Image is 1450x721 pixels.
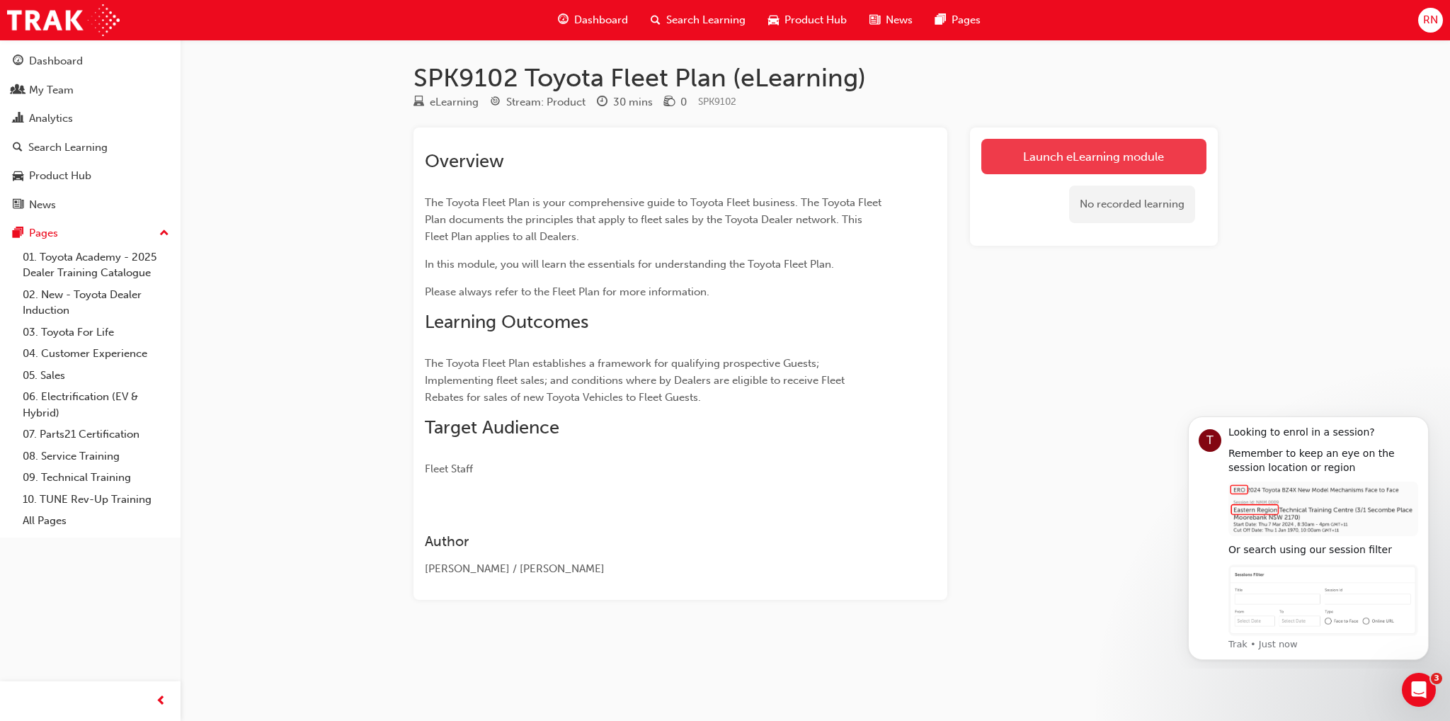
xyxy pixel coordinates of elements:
div: Duration [597,93,653,111]
div: Analytics [29,110,73,127]
span: Please always refer to the Fleet Plan for more information. [425,285,709,298]
span: guage-icon [13,55,23,68]
span: RN [1423,12,1438,28]
span: 3 [1431,673,1442,684]
button: Pages [6,220,175,246]
span: target-icon [490,96,501,109]
span: The Toyota Fleet Plan establishes a framework for qualifying prospective Guests; Implementing fle... [425,357,847,404]
div: Stream: Product [506,94,586,110]
div: Stream [490,93,586,111]
span: Target Audience [425,416,559,438]
div: 30 mins [613,94,653,110]
iframe: Intercom live chat [1402,673,1436,707]
a: 04. Customer Experience [17,343,175,365]
a: 08. Service Training [17,445,175,467]
span: The Toyota Fleet Plan is your comprehensive guide to Toyota Fleet business. The Toyota Fleet Plan... [425,196,884,243]
a: 02. New - Toyota Dealer Induction [17,284,175,322]
button: RN [1418,8,1443,33]
span: search-icon [13,142,23,154]
a: Launch eLearning module [981,139,1206,174]
span: search-icon [651,11,661,29]
a: News [6,192,175,218]
a: 06. Electrification (EV & Hybrid) [17,386,175,424]
span: clock-icon [597,96,607,109]
a: Analytics [6,106,175,132]
span: Dashboard [574,12,628,28]
span: pages-icon [935,11,946,29]
div: [PERSON_NAME] / [PERSON_NAME] [425,561,885,577]
h1: SPK9102 Toyota Fleet Plan (eLearning) [413,62,1218,93]
span: car-icon [13,170,23,183]
a: car-iconProduct Hub [757,6,858,35]
span: Learning Outcomes [425,311,588,333]
div: Pages [29,225,58,242]
span: chart-icon [13,113,23,125]
a: 03. Toyota For Life [17,322,175,344]
span: Search Learning [666,12,746,28]
span: up-icon [159,225,169,243]
a: 01. Toyota Academy - 2025 Dealer Training Catalogue [17,246,175,284]
span: news-icon [13,199,23,212]
h3: Author [425,533,885,550]
a: All Pages [17,510,175,532]
span: Fleet Staff [425,462,473,475]
div: Search Learning [28,140,108,156]
a: search-iconSearch Learning [639,6,757,35]
span: In this module, you will learn the essentials for understanding the Toyota Fleet Plan. [425,258,834,271]
button: DashboardMy TeamAnalyticsSearch LearningProduct HubNews [6,45,175,220]
div: 0 [680,94,687,110]
a: 10. TUNE Rev-Up Training [17,489,175,511]
div: News [29,197,56,213]
a: 07. Parts21 Certification [17,424,175,445]
span: Product Hub [784,12,847,28]
a: 09. Technical Training [17,467,175,489]
span: money-icon [664,96,675,109]
span: Learning resource code [698,96,736,108]
a: Dashboard [6,48,175,74]
div: Price [664,93,687,111]
div: Dashboard [29,53,83,69]
a: Product Hub [6,163,175,189]
div: Type [413,93,479,111]
span: guage-icon [558,11,569,29]
div: No recorded learning [1069,186,1195,223]
iframe: Intercom notifications message [1167,404,1450,669]
a: news-iconNews [858,6,924,35]
span: pages-icon [13,227,23,240]
span: Pages [952,12,981,28]
a: Search Learning [6,135,175,161]
div: Product Hub [29,168,91,184]
a: guage-iconDashboard [547,6,639,35]
div: My Team [29,82,74,98]
a: My Team [6,77,175,103]
span: car-icon [768,11,779,29]
a: pages-iconPages [924,6,992,35]
span: Overview [425,150,504,172]
a: 05. Sales [17,365,175,387]
span: people-icon [13,84,23,97]
img: Trak [7,4,120,36]
span: learningResourceType_ELEARNING-icon [413,96,424,109]
span: news-icon [869,11,880,29]
span: News [886,12,913,28]
span: prev-icon [156,693,166,710]
div: eLearning [430,94,479,110]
